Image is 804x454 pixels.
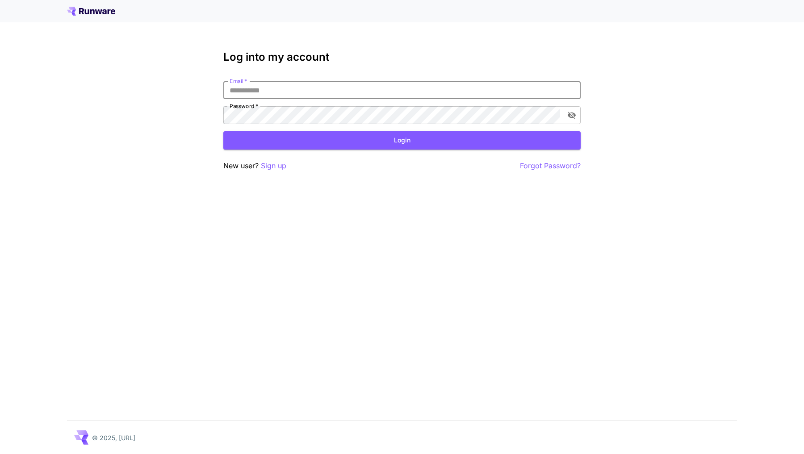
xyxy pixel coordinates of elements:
button: toggle password visibility [564,107,580,123]
label: Email [230,77,247,85]
h3: Log into my account [223,51,581,63]
button: Sign up [261,160,286,171]
p: New user? [223,160,286,171]
button: Login [223,131,581,150]
button: Forgot Password? [520,160,581,171]
label: Password [230,102,258,110]
p: © 2025, [URL] [92,433,135,442]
